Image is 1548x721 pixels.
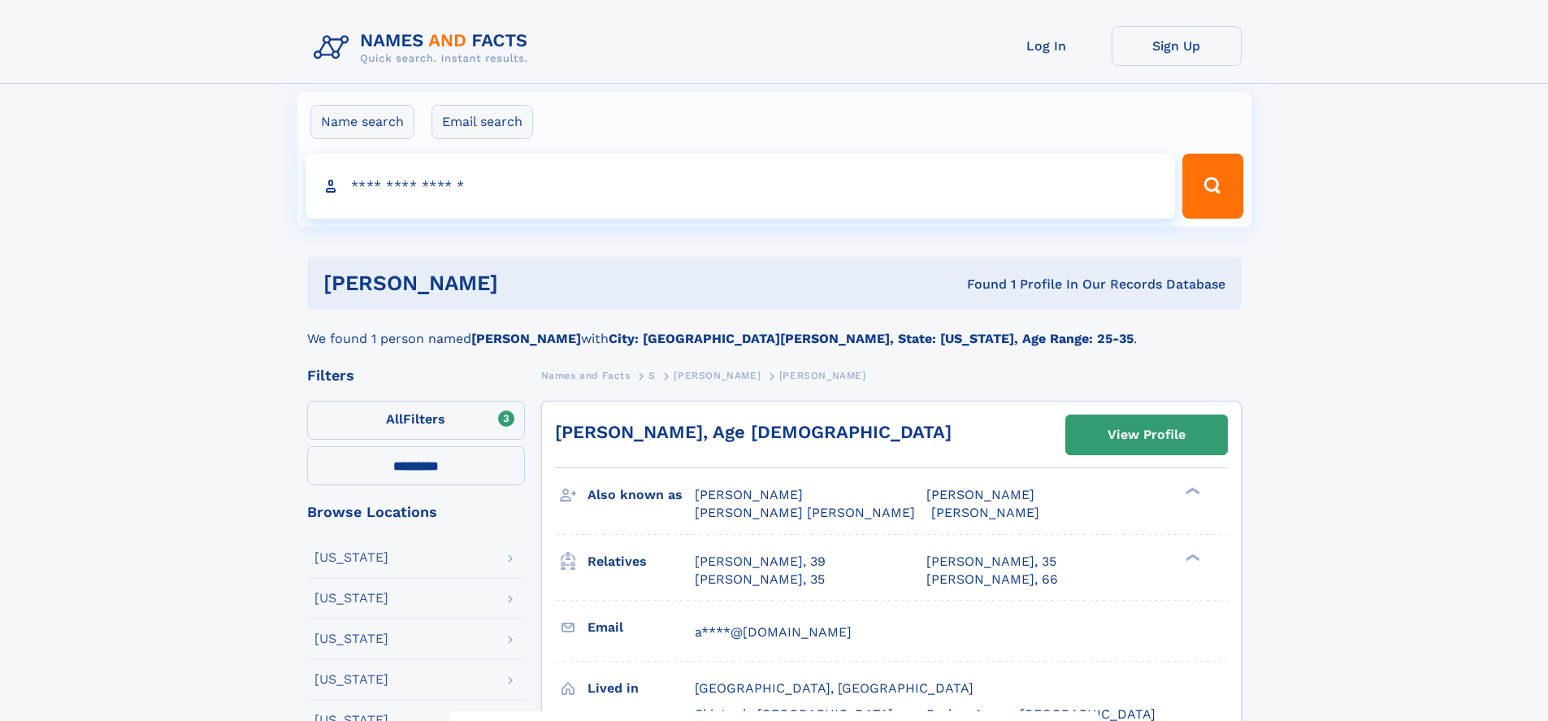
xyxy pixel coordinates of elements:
div: [US_STATE] [314,592,388,605]
h3: Lived in [588,675,695,702]
a: Log In [982,26,1112,66]
img: Logo Names and Facts [307,26,541,70]
div: Browse Locations [307,505,525,519]
a: Names and Facts [541,365,631,385]
h3: Relatives [588,548,695,575]
div: [US_STATE] [314,551,388,564]
h3: Also known as [588,481,695,509]
span: [PERSON_NAME] [926,487,1034,502]
a: [PERSON_NAME], 66 [926,571,1058,589]
label: Filters [307,401,525,440]
h3: Email [588,614,695,641]
div: ❯ [1182,486,1201,497]
label: Name search [310,105,414,139]
input: search input [306,154,1176,219]
a: [PERSON_NAME], 35 [695,571,825,589]
div: Filters [307,368,525,383]
a: S [648,365,656,385]
h1: [PERSON_NAME] [323,273,733,293]
span: [PERSON_NAME] [674,370,761,381]
button: Search Button [1182,154,1242,219]
div: We found 1 person named with . [307,310,1242,349]
div: View Profile [1108,416,1186,454]
span: [PERSON_NAME] [779,370,866,381]
span: [GEOGRAPHIC_DATA], [GEOGRAPHIC_DATA] [695,680,973,696]
div: Found 1 Profile In Our Records Database [732,276,1225,293]
span: S [648,370,656,381]
a: Sign Up [1112,26,1242,66]
b: City: [GEOGRAPHIC_DATA][PERSON_NAME], State: [US_STATE], Age Range: 25-35 [609,331,1134,346]
div: [US_STATE] [314,632,388,645]
span: [PERSON_NAME] [695,487,803,502]
a: [PERSON_NAME], 35 [926,553,1056,571]
span: All [386,411,403,427]
b: [PERSON_NAME] [471,331,581,346]
a: [PERSON_NAME], Age [DEMOGRAPHIC_DATA] [555,422,952,442]
a: View Profile [1066,415,1227,454]
label: Email search [431,105,533,139]
div: [US_STATE] [314,673,388,686]
div: ❯ [1182,552,1201,562]
a: [PERSON_NAME] [674,365,761,385]
span: [PERSON_NAME] [931,505,1039,520]
a: [PERSON_NAME], 39 [695,553,826,571]
span: [PERSON_NAME] [PERSON_NAME] [695,505,915,520]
